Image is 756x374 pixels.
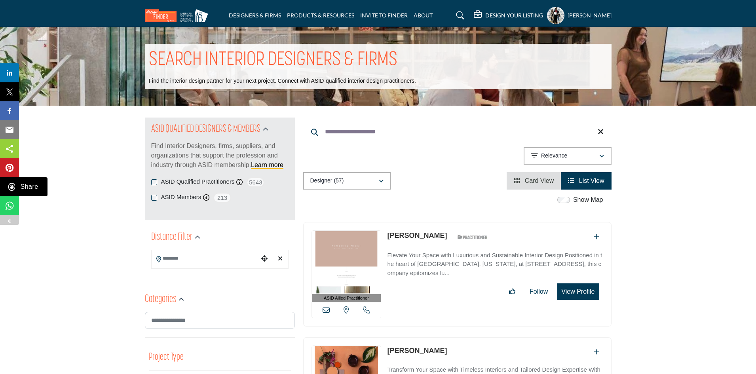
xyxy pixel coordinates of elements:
p: Kimberly Niosi [387,230,447,241]
h2: Categories [145,292,176,307]
a: [PERSON_NAME] [387,347,447,355]
p: Find Interior Designers, firms, suppliers, and organizations that support the profession and indu... [151,141,289,170]
img: Site Logo [145,9,212,22]
img: ASID Qualified Practitioners Badge Icon [454,232,490,242]
button: Follow [524,284,553,300]
img: Kimberly Niosi [312,231,381,294]
button: Like listing [504,284,520,300]
span: Share [18,182,40,192]
a: View List [568,177,604,184]
label: Show Map [573,195,603,205]
p: Kimberly Santana [387,346,447,356]
label: ASID Members [161,193,201,202]
span: List View [579,177,604,184]
img: threads sharing button [7,182,16,192]
span: ASID Allied Practitioner [324,295,369,302]
div: Clear search location [274,251,286,268]
button: Designer (57) [303,172,391,190]
a: Add To List [594,349,599,355]
span: 213 [213,193,231,203]
a: DESIGNERS & FIRMS [229,12,281,19]
span: Card View [525,177,554,184]
input: ASID Members checkbox [151,195,157,201]
a: Search [448,9,469,22]
a: ASID Allied Practitioner [312,231,381,302]
a: Add To List [594,234,599,240]
img: arrow_left sharing button [6,218,13,224]
h1: SEARCH INTERIOR DESIGNERS & FIRMS [149,48,397,72]
li: List View [561,172,611,190]
h5: DESIGN YOUR LISTING [485,12,543,19]
a: INVITE TO FINDER [360,12,408,19]
p: Elevate Your Space with Luxurious and Sustainable Interior Design Positioned in the heart of [GEO... [387,251,603,278]
a: ABOUT [414,12,433,19]
h5: [PERSON_NAME] [568,11,612,19]
p: Relevance [541,152,567,160]
p: Find the interior design partner for your next project. Connect with ASID-qualified interior desi... [149,77,416,85]
h2: ASID QUALIFIED DESIGNERS & MEMBERS [151,122,260,137]
label: ASID Qualified Practitioners [161,177,235,186]
a: Elevate Your Space with Luxurious and Sustainable Interior Design Positioned in the heart of [GEO... [387,246,603,278]
a: PRODUCTS & RESOURCES [287,12,354,19]
input: ASID Qualified Practitioners checkbox [151,179,157,185]
input: Search Keyword [303,122,612,141]
a: Learn more [251,161,283,168]
button: Relevance [524,147,612,165]
h2: Distance Filter [151,230,192,245]
button: Show hide supplier dropdown [547,7,564,24]
p: Designer (57) [310,177,344,185]
span: 5643 [247,177,264,187]
button: View Profile [557,283,599,300]
a: View Card [514,177,554,184]
button: Project Type [149,350,184,365]
a: [PERSON_NAME] [387,232,447,239]
div: DESIGN YOUR LISTING [474,11,543,20]
input: Search Category [145,312,295,329]
li: Card View [507,172,561,190]
div: Choose your current location [258,251,270,268]
input: Search Location [152,251,258,266]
